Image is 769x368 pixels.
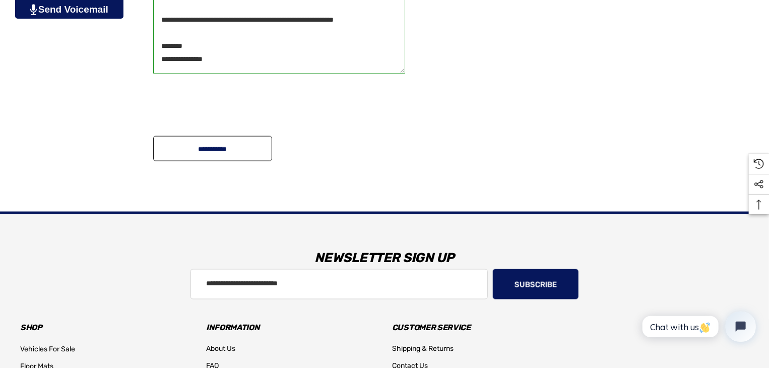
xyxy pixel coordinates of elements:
h3: Shop [20,321,191,335]
span: Shipping & Returns [392,345,454,353]
button: Subscribe [493,269,579,299]
span: Vehicles For Sale [20,345,75,354]
h3: Customer Service [392,321,563,335]
svg: Recently Viewed [754,159,764,169]
img: PjwhLS0gR2VuZXJhdG9yOiBHcmF2aXQuaW8gLS0+PHN2ZyB4bWxucz0iaHR0cDovL3d3dy53My5vcmcvMjAwMC9zdmciIHhtb... [30,4,37,15]
svg: Social Media [754,179,764,190]
a: Shipping & Returns [392,341,454,358]
iframe: Tidio Chat [631,303,764,350]
iframe: reCAPTCHA [153,81,306,120]
svg: Top [749,200,769,210]
span: About Us [206,345,235,353]
a: About Us [206,341,235,358]
h3: Information [206,321,377,335]
a: Vehicles For Sale [20,341,75,358]
h3: Newsletter Sign Up [13,243,756,274]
